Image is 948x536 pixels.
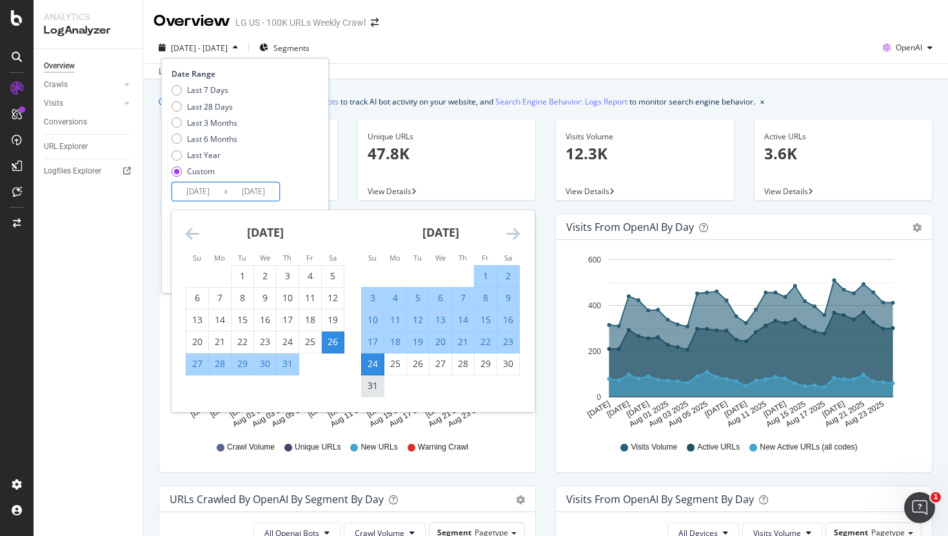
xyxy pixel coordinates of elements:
div: 18 [384,335,406,348]
p: 3.6K [764,143,923,164]
div: Conversions [44,115,87,129]
text: [DATE] [586,399,611,419]
td: Choose Friday, August 29, 2025 as your check-out date. It’s available. [475,353,497,375]
iframe: Intercom live chat [904,492,935,523]
text: Aug 23 2025 [843,399,885,429]
div: Last 28 Days [172,101,237,112]
td: Choose Wednesday, August 27, 2025 as your check-out date. It’s available. [430,353,452,375]
div: A chart. [170,250,525,430]
small: We [260,253,270,263]
td: Choose Sunday, July 20, 2025 as your check-out date. It’s available. [186,331,209,353]
td: Selected. Sunday, July 27, 2025 [186,353,209,375]
td: Selected. Monday, August 4, 2025 [384,287,407,309]
div: Overview [153,10,230,32]
div: Last 6 Months [172,134,237,144]
div: 22 [475,335,497,348]
div: 30 [254,357,276,370]
div: Last 7 Days [187,84,228,95]
td: Selected as end date. Sunday, August 24, 2025 [362,353,384,375]
td: Choose Friday, July 11, 2025 as your check-out date. It’s available. [299,287,322,309]
div: Visits from OpenAI by day [566,221,694,233]
div: Overview [44,59,75,73]
small: Tu [413,253,422,263]
td: Choose Saturday, August 30, 2025 as your check-out date. It’s available. [497,353,520,375]
text: Aug 21 2025 [824,399,866,429]
td: Choose Monday, July 14, 2025 as your check-out date. It’s available. [209,309,232,331]
td: Selected. Wednesday, August 6, 2025 [430,287,452,309]
text: Aug 01 2025 [627,399,670,429]
td: Selected. Thursday, August 14, 2025 [452,309,475,331]
td: Choose Friday, July 18, 2025 as your check-out date. It’s available. [299,309,322,331]
div: 27 [430,357,451,370]
div: LogAnalyzer [44,23,132,38]
div: Move forward to switch to the next month. [506,226,520,242]
div: 20 [186,335,208,348]
small: We [435,253,446,263]
div: 10 [277,292,299,304]
div: 29 [232,357,253,370]
td: Choose Sunday, July 6, 2025 as your check-out date. It’s available. [186,287,209,309]
div: Calendar [172,210,534,412]
text: Aug 01 2025 [231,399,273,429]
text: Aug 03 2025 [647,399,690,429]
span: New Active URLs (all codes) [760,442,857,453]
div: Last 3 Months [172,117,237,128]
div: 18 [299,313,321,326]
strong: [DATE] [422,224,459,240]
span: Segments [273,43,310,54]
text: Aug 17 2025 [784,399,827,429]
div: 9 [254,292,276,304]
td: Choose Tuesday, July 8, 2025 as your check-out date. It’s available. [232,287,254,309]
text: Aug 11 2025 [329,399,371,429]
span: 1 [931,492,941,502]
div: Move backward to switch to the previous month. [186,226,199,242]
text: 200 [588,347,601,356]
text: [DATE] [606,399,631,419]
span: Unique URLs [295,442,341,453]
td: Choose Sunday, July 13, 2025 as your check-out date. It’s available. [186,309,209,331]
div: 19 [407,335,429,348]
div: 3 [362,292,384,304]
td: Selected. Saturday, August 2, 2025 [497,265,520,287]
a: URL Explorer [44,140,133,154]
button: Segments [254,37,315,58]
td: Selected. Friday, August 8, 2025 [475,287,497,309]
td: Selected. Saturday, August 9, 2025 [497,287,520,309]
input: Start Date [172,183,224,201]
text: 600 [588,255,601,264]
span: Active URLs [697,442,740,453]
td: Selected. Friday, August 15, 2025 [475,309,497,331]
div: URL Explorer [44,140,88,154]
div: 6 [186,292,208,304]
strong: [DATE] [247,224,284,240]
div: 12 [322,292,344,304]
div: Custom [187,166,215,177]
a: Overview [44,59,133,73]
div: 24 [362,357,384,370]
div: 27 [186,357,208,370]
td: Selected. Friday, August 1, 2025 [475,265,497,287]
td: Choose Sunday, August 31, 2025 as your check-out date. It’s available. [362,375,384,397]
div: 2 [497,270,519,283]
td: Selected. Sunday, August 17, 2025 [362,331,384,353]
div: 23 [497,335,519,348]
td: Selected. Wednesday, August 20, 2025 [430,331,452,353]
div: 2 [254,270,276,283]
text: Aug 03 2025 [251,399,293,429]
div: 1 [232,270,253,283]
small: Sa [504,253,512,263]
text: [DATE] [821,399,847,419]
div: 30 [497,357,519,370]
td: Selected as start date. Saturday, July 26, 2025 [322,331,344,353]
td: Selected. Monday, August 18, 2025 [384,331,407,353]
small: Su [193,253,201,263]
span: Warning Crawl [418,442,468,453]
div: 16 [254,313,276,326]
div: 22 [232,335,253,348]
a: Crawls [44,78,121,92]
div: 28 [452,357,474,370]
text: [DATE] [762,399,787,419]
div: Custom [172,166,237,177]
div: Unique URLs [368,131,526,143]
td: Selected. Sunday, August 3, 2025 [362,287,384,309]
